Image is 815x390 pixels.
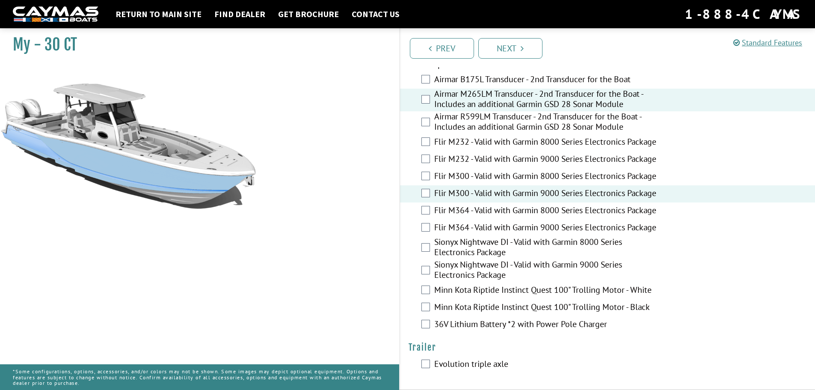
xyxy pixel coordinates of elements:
a: Return to main site [111,9,206,20]
label: Airmar M265LM Transducer - 2nd Transducer for the Boat - Includes an additional Garmin GSD 28 Son... [434,89,663,111]
a: Get Brochure [274,9,343,20]
label: Airmar R599LM Transducer - 2nd Transducer for the Boat - Includes an additional Garmin GSD 28 Son... [434,111,663,134]
div: 1-888-4CAYMAS [685,5,802,24]
img: white-logo-c9c8dbefe5ff5ceceb0f0178aa75bf4bb51f6bca0971e226c86eb53dfe498488.png [13,6,98,22]
label: Minn Kota Riptide Instinct Quest 100" Trolling Motor - Black [434,302,663,314]
p: *Some configurations, options, accessories, and/or colors may not be shown. Some images may depic... [13,364,386,390]
a: Find Dealer [210,9,270,20]
label: Evolution triple axle [434,359,663,371]
a: Standard Features [733,38,802,48]
a: Prev [410,38,474,59]
a: Next [478,38,542,59]
h4: Trailer [409,342,807,353]
h1: My - 30 CT [13,35,378,54]
label: Sionyx Nightwave DI - Valid with Garmin 9000 Series Electronics Package [434,259,663,282]
label: Flir M300 - Valid with Garmin 9000 Series Electronics Package [434,188,663,200]
label: Sionyx Nightwave DI - Valid with Garmin 8000 Series Electronics Package [434,237,663,259]
label: Flir M364 - Valid with Garmin 8000 Series Electronics Package [434,205,663,217]
label: 36V Lithium Battery *2 with Power Pole Charger [434,319,663,331]
label: Airmar B175L Transducer - 2nd Transducer for the Boat [434,74,663,86]
a: Contact Us [347,9,404,20]
label: Flir M300 - Valid with Garmin 8000 Series Electronics Package [434,171,663,183]
label: Flir M364 - Valid with Garmin 9000 Series Electronics Package [434,222,663,235]
label: Minn Kota Riptide Instinct Quest 100" Trolling Motor - White [434,285,663,297]
label: Flir M232 - Valid with Garmin 8000 Series Electronics Package [434,137,663,149]
label: Flir M232 - Valid with Garmin 9000 Series Electronics Package [434,154,663,166]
